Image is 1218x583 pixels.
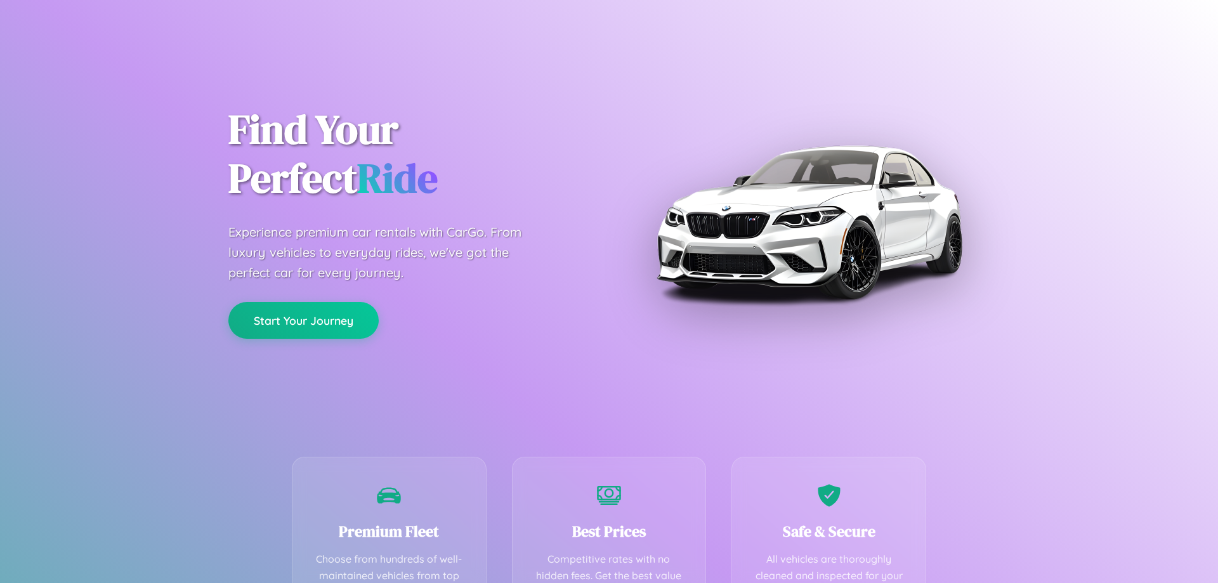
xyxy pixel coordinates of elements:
[532,521,687,542] h3: Best Prices
[228,302,379,339] button: Start Your Journey
[650,63,967,381] img: Premium BMW car rental vehicle
[228,222,546,283] p: Experience premium car rentals with CarGo. From luxury vehicles to everyday rides, we've got the ...
[228,105,590,203] h1: Find Your Perfect
[311,521,467,542] h3: Premium Fleet
[357,150,438,206] span: Ride
[751,521,907,542] h3: Safe & Secure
